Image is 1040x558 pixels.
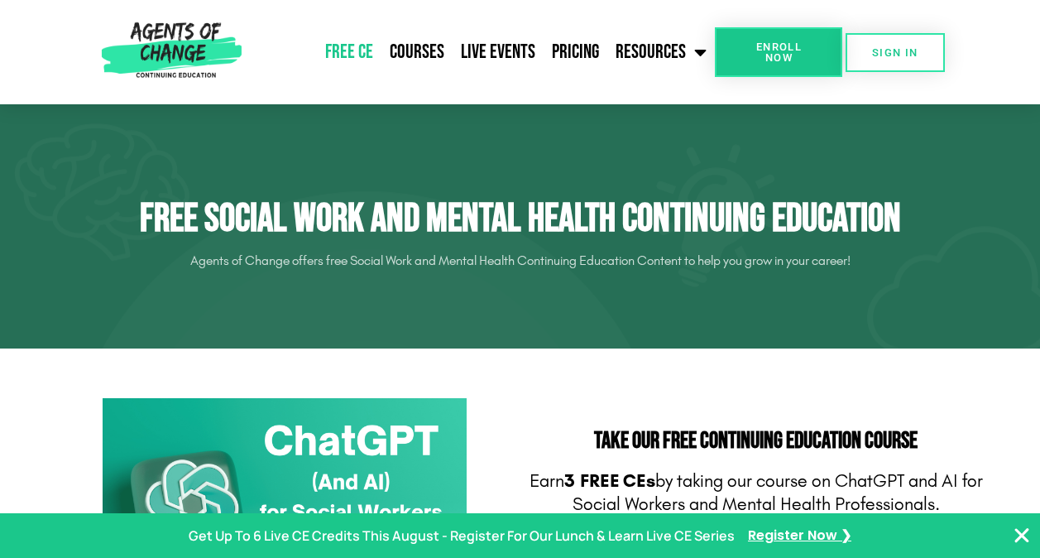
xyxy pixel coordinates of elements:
[846,33,945,72] a: SIGN IN
[564,470,655,492] b: 3 FREE CEs
[248,31,716,73] nav: Menu
[607,31,715,73] a: Resources
[544,31,607,73] a: Pricing
[317,31,381,73] a: Free CE
[57,248,984,274] p: Agents of Change offers free Social Work and Mental Health Continuing Education Content to help y...
[715,27,842,77] a: Enroll Now
[748,524,851,548] a: Register Now ❯
[189,524,735,548] p: Get Up To 6 Live CE Credits This August - Register For Our Lunch & Learn Live CE Series
[453,31,544,73] a: Live Events
[529,469,984,517] p: Earn by taking our course on ChatGPT and AI for Social Workers and Mental Health Professionals.
[529,430,984,453] h2: Take Our FREE Continuing Education Course
[741,41,816,63] span: Enroll Now
[381,31,453,73] a: Courses
[872,47,918,58] span: SIGN IN
[1012,526,1032,546] button: Close Banner
[57,195,984,243] h1: Free Social Work and Mental Health Continuing Education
